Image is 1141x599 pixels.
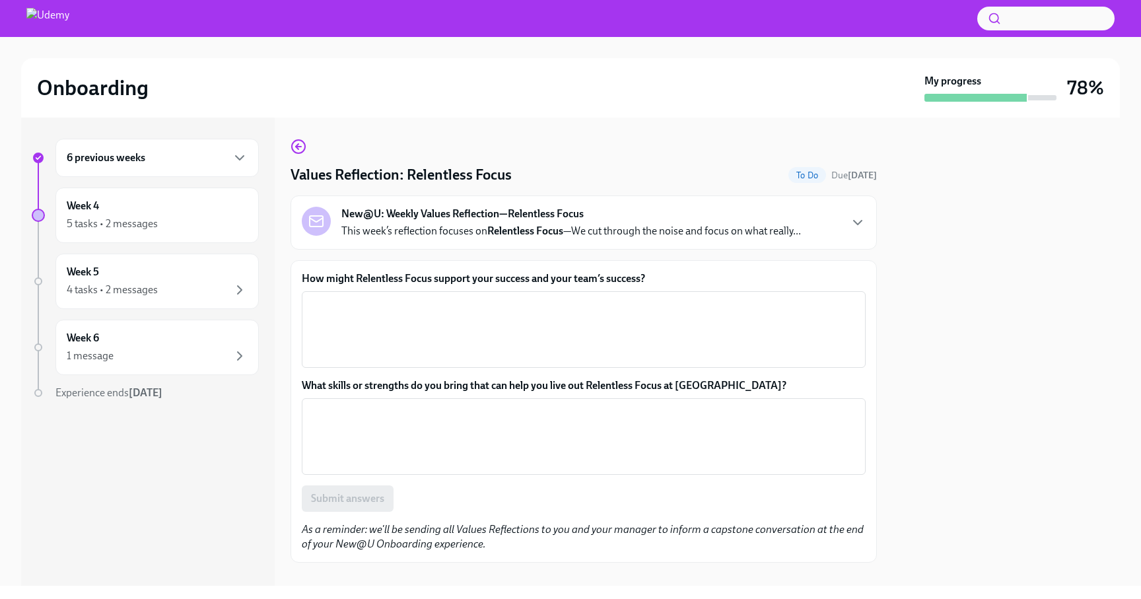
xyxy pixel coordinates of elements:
[1067,76,1104,100] h3: 78%
[302,378,866,393] label: What skills or strengths do you bring that can help you live out Relentless Focus at [GEOGRAPHIC_...
[487,225,563,237] strong: Relentless Focus
[848,170,877,181] strong: [DATE]
[302,523,864,550] em: As a reminder: we'll be sending all Values Reflections to you and your manager to inform a capsto...
[788,170,826,180] span: To Do
[831,170,877,181] span: Due
[67,199,99,213] h6: Week 4
[67,349,114,363] div: 1 message
[32,254,259,309] a: Week 54 tasks • 2 messages
[37,75,149,101] h2: Onboarding
[341,224,801,238] p: This week’s reflection focuses on —We cut through the noise and focus on what really...
[129,386,162,399] strong: [DATE]
[55,139,259,177] div: 6 previous weeks
[302,271,866,286] label: How might Relentless Focus support your success and your team’s success?
[67,283,158,297] div: 4 tasks • 2 messages
[67,217,158,231] div: 5 tasks • 2 messages
[26,8,69,29] img: Udemy
[341,207,584,221] strong: New@U: Weekly Values Reflection—Relentless Focus
[831,169,877,182] span: October 6th, 2025 10:00
[924,74,981,88] strong: My progress
[67,331,99,345] h6: Week 6
[67,265,99,279] h6: Week 5
[32,320,259,375] a: Week 61 message
[67,151,145,165] h6: 6 previous weeks
[32,188,259,243] a: Week 45 tasks • 2 messages
[55,386,162,399] span: Experience ends
[291,165,512,185] h4: Values Reflection: Relentless Focus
